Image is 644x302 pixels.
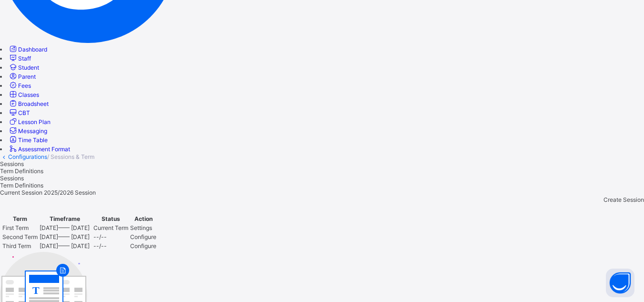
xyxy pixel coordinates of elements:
a: Dashboard [8,46,47,53]
span: [DATE] —— [DATE] [40,242,90,250]
td: --/-- [93,233,129,241]
span: Configure [130,233,156,240]
a: Parent [8,73,36,80]
th: Term [2,215,38,223]
span: Fees [18,82,31,89]
span: 2025/2026 Session [44,189,96,196]
span: Messaging [18,127,47,135]
a: Student [8,64,39,71]
span: Lesson Plan [18,118,51,125]
span: Staff [18,55,31,62]
span: Broadsheet [18,100,49,107]
span: [DATE] —— [DATE] [40,224,90,231]
a: CBT [8,109,30,116]
a: Time Table [8,136,48,144]
th: Action [130,215,157,223]
span: Second Term [2,233,38,240]
span: First Term [2,224,29,231]
span: Assessment Format [18,146,70,153]
button: Open asap [606,269,634,297]
span: [DATE] —— [DATE] [40,233,90,240]
span: Current Term [93,224,128,231]
a: Lesson Plan [8,118,51,125]
a: Fees [8,82,31,89]
a: Staff [8,55,31,62]
a: Configurations [8,153,47,160]
span: Student [18,64,39,71]
span: Configure [130,242,156,250]
a: Assessment Format [8,146,70,153]
a: Broadsheet [8,100,49,107]
span: Third Term [2,242,31,250]
th: Timeframe [39,215,90,223]
span: Parent [18,73,36,80]
span: Classes [18,91,39,98]
span: Time Table [18,136,48,144]
span: Settings [130,224,152,231]
th: Status [93,215,129,223]
span: Create Session [603,196,644,203]
a: Messaging [8,127,47,135]
span: CBT [18,109,30,116]
span: Dashboard [18,46,47,53]
span: / Sessions & Term [47,153,94,160]
a: Classes [8,91,39,98]
td: --/-- [93,242,129,250]
tspan: T [32,284,40,296]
